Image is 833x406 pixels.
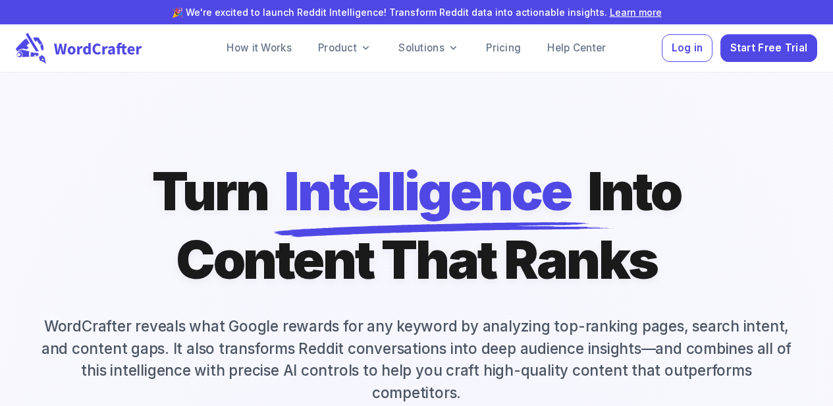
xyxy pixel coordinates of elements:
[475,35,531,61] a: Pricing
[21,5,812,19] p: 🎉 We're excited to launch Reddit Intelligence! Transform Reddit data into actionable insights.
[16,315,817,403] p: WordCrafter reveals what Google rewards for any keyword by analyzing top-ranking pages, search in...
[388,35,470,61] a: Solutions
[720,34,817,63] button: Start Free Trial
[152,157,681,294] h1: Turn Into Content That Ranks
[662,34,712,63] button: Log in
[537,35,616,61] a: Help Center
[284,157,571,225] span: Intelligence
[672,40,703,57] span: Log in
[216,35,302,61] a: How it Works
[308,35,383,61] a: Product
[610,7,662,18] a: Learn more
[730,40,808,57] span: Start Free Trial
